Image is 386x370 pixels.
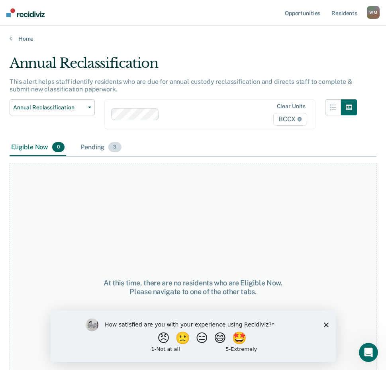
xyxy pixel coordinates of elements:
[277,103,306,110] div: Clear units
[10,55,357,78] div: Annual Reclassification
[10,35,376,42] a: Home
[108,142,121,152] span: 3
[367,6,380,19] button: WM
[13,104,85,111] span: Annual Reclassification
[79,139,123,156] div: Pending3
[102,279,285,296] div: At this time, there are no residents who are Eligible Now. Please navigate to one of the other tabs.
[6,8,45,17] img: Recidiviz
[273,113,307,126] span: BCCX
[52,142,65,152] span: 0
[10,139,66,156] div: Eligible Now0
[10,99,95,115] button: Annual Reclassification
[359,343,378,362] iframe: Intercom live chat
[367,6,380,19] div: W M
[10,78,352,93] p: This alert helps staff identify residents who are due for annual custody reclassification and dir...
[51,311,336,362] iframe: Survey by Kim from Recidiviz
